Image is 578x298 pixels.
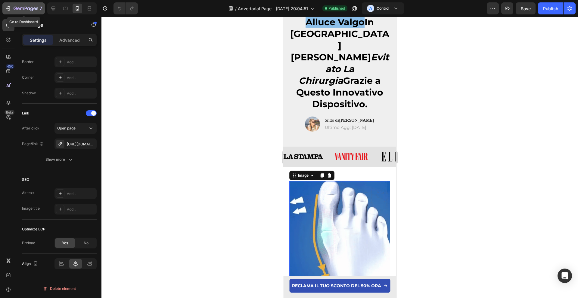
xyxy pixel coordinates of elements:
div: Add... [67,191,95,196]
span: Save [521,6,531,11]
p: Advanced [59,37,80,43]
img: gempages_580756463316632072-d8b3b510-e4b3-4358-b36d-760f7186bd1a.webp [22,100,37,115]
div: Add... [67,207,95,212]
div: Undo/Redo [113,2,138,14]
div: After click [22,126,39,131]
div: [URL][DOMAIN_NAME] [67,141,95,147]
div: Open Intercom Messenger [558,269,572,283]
iframe: Design area [283,17,396,298]
p: 7 [39,5,42,12]
span: / [235,5,237,12]
div: Border [22,59,34,65]
img: [object Object] [98,135,122,145]
img: [object Object] [51,136,85,143]
strong: Grazie a Questo Innovativo Dispositivo. [13,58,100,93]
span: Yes [62,240,68,246]
div: Add... [67,91,95,96]
p: A [369,5,372,11]
button: Save [516,2,536,14]
div: Link [22,111,29,116]
div: Add... [67,59,95,65]
button: Open page [54,123,97,134]
div: SEO [22,177,29,182]
button: Show more [22,154,97,165]
div: Delete element [43,285,76,292]
div: Add... [67,75,95,81]
span: No [84,240,89,246]
div: Image [14,156,26,161]
button: 7 [2,2,45,14]
button: Delete element [22,284,97,293]
div: Show more [45,157,73,163]
h2: Sritto da [41,100,92,107]
p: Image [29,21,80,29]
div: Preload [22,240,35,246]
button: AControl [362,2,404,14]
div: Publish [543,5,558,12]
div: Alt text [22,190,34,196]
h3: Control [377,5,389,11]
div: Page/link [22,141,44,147]
span: Published [328,6,345,11]
span: Open page [57,126,76,130]
img: [object Object] [0,137,39,142]
div: Optimize LCP [22,227,45,232]
img: gempages_580756463316632072-efd26a99-7ae2-4a6c-8d8e-8d74178dfb70.webp [6,164,107,265]
span: Advertorial Page - [DATE] 20:04:51 [238,5,308,12]
div: 450 [6,64,14,69]
button: Publish [538,2,563,14]
div: Corner [22,75,34,80]
div: Shadow [22,90,36,96]
p: Settings [30,37,47,43]
div: Image title [22,206,40,211]
div: Align [22,260,39,268]
p: Ultimo Agg: [DATE] [42,108,91,113]
div: Beta [5,110,14,115]
strong: Evitato La Chirurgia [15,35,106,69]
strong: [PERSON_NAME] [56,101,91,106]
